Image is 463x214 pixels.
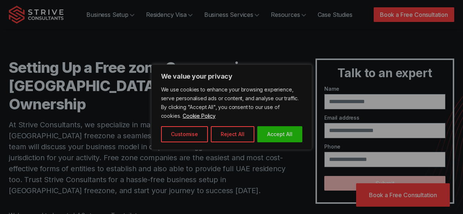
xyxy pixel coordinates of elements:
[257,126,302,142] button: Accept All
[211,126,254,142] button: Reject All
[182,112,216,119] a: Cookie Policy
[151,64,312,150] div: We value your privacy
[161,72,302,81] p: We value your privacy
[161,126,208,142] button: Customise
[161,85,302,120] p: We use cookies to enhance your browsing experience, serve personalised ads or content, and analys...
